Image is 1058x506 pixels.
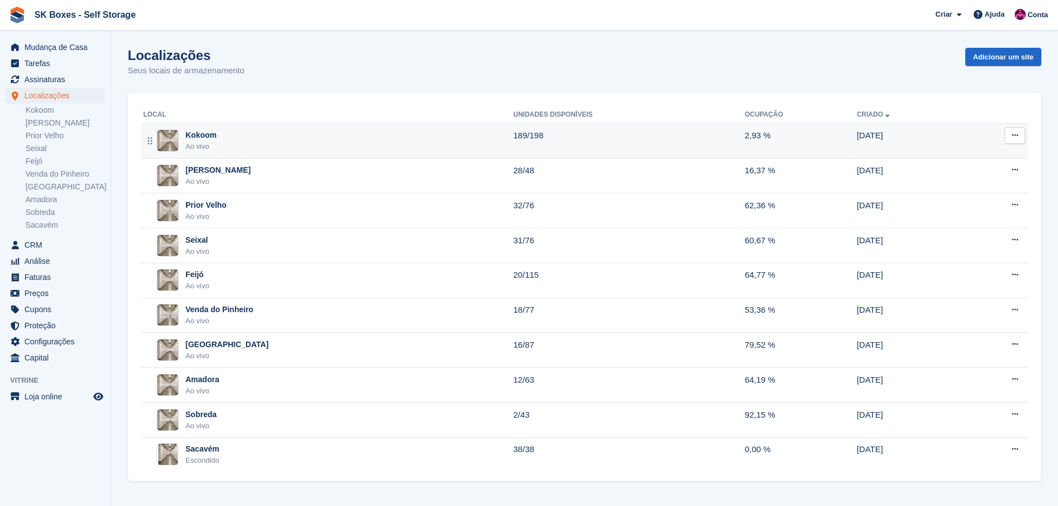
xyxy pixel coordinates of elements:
[6,39,105,55] a: menu
[985,9,1005,20] span: Ajuda
[157,304,178,325] img: Imagem do site Venda do Pinheiro
[745,333,857,368] td: 79,52 %
[745,158,857,193] td: 16,37 %
[24,318,91,333] span: Proteção
[185,176,250,187] div: Ao vivo
[185,141,217,152] div: Ao vivo
[24,39,91,55] span: Mudança de Casa
[513,228,745,263] td: 31/76
[935,9,952,20] span: Criar
[745,263,857,298] td: 64,77 %
[185,164,250,176] div: [PERSON_NAME]
[24,253,91,269] span: Análise
[513,158,745,193] td: 28/48
[6,389,105,404] a: menu
[185,350,269,362] div: Ao vivo
[513,106,745,124] th: Unidades disponíveis
[24,72,91,87] span: Assinaturas
[128,64,244,77] p: Seus locais de armazenamento
[10,375,111,386] span: Vitrine
[745,106,857,124] th: Ocupação
[185,304,253,315] div: Venda do Pinheiro
[157,165,178,186] img: Imagem do site Amadora II
[185,246,209,257] div: Ao vivo
[965,48,1041,66] a: Adicionar um site
[26,118,105,128] a: [PERSON_NAME]
[185,409,217,420] div: Sobreda
[857,123,960,158] td: [DATE]
[26,169,105,179] a: Venda do Pinheiro
[513,263,745,298] td: 20/115
[745,298,857,333] td: 53,36 %
[857,111,892,118] a: Criado
[6,285,105,301] a: menu
[185,269,209,280] div: Feijó
[185,443,219,455] div: Sacavém
[6,269,105,285] a: menu
[857,263,960,298] td: [DATE]
[745,193,857,228] td: 62,36 %
[26,105,105,116] a: Kokoom
[857,158,960,193] td: [DATE]
[513,298,745,333] td: 18/77
[185,129,217,141] div: Kokoom
[857,193,960,228] td: [DATE]
[9,7,26,23] img: stora-icon-8386f47178a22dfd0bd8f6a31ec36ba5ce8667c1dd55bd0f319d3a0aa187defe.svg
[24,285,91,301] span: Preços
[26,156,105,167] a: Feijó
[513,193,745,228] td: 32/76
[857,298,960,333] td: [DATE]
[24,389,91,404] span: Loja online
[26,182,105,192] a: [GEOGRAPHIC_DATA]
[6,253,105,269] a: menu
[513,333,745,368] td: 16/87
[26,194,105,205] a: Amadora
[185,385,219,397] div: Ao vivo
[745,437,857,472] td: 0,00 %
[1015,9,1026,20] img: Joana Alegria
[158,443,178,465] img: Imagem do site Sacavém
[24,56,91,71] span: Tarefas
[157,235,178,256] img: Imagem do site Seixal
[26,143,105,154] a: Seixal
[745,123,857,158] td: 2,93 %
[6,56,105,71] a: menu
[6,350,105,365] a: menu
[6,88,105,103] a: menu
[513,403,745,438] td: 2/43
[185,420,217,432] div: Ao vivo
[6,334,105,349] a: menu
[6,318,105,333] a: menu
[185,315,253,327] div: Ao vivo
[157,269,178,290] img: Imagem do site Feijó
[26,207,105,218] a: Sobreda
[157,200,178,221] img: Imagem do site Prior Velho
[185,374,219,385] div: Amadora
[24,334,91,349] span: Configurações
[1027,9,1048,21] span: Conta
[513,437,745,472] td: 38/38
[857,403,960,438] td: [DATE]
[26,131,105,141] a: Prior Velho
[24,269,91,285] span: Faturas
[185,199,227,211] div: Prior Velho
[185,455,219,466] div: Escondido
[141,106,513,124] th: Local
[857,368,960,403] td: [DATE]
[24,88,91,103] span: Localizações
[157,409,178,430] img: Imagem do site Sobreda
[745,368,857,403] td: 64,19 %
[513,123,745,158] td: 189/198
[513,368,745,403] td: 12/63
[745,403,857,438] td: 92,15 %
[157,374,178,395] img: Imagem do site Amadora
[185,280,209,292] div: Ao vivo
[24,302,91,317] span: Cupons
[6,302,105,317] a: menu
[857,437,960,472] td: [DATE]
[24,237,91,253] span: CRM
[745,228,857,263] td: 60,67 %
[157,130,178,151] img: Imagem do site Kokoom
[185,234,209,246] div: Seixal
[157,339,178,360] img: Imagem do site Setúbal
